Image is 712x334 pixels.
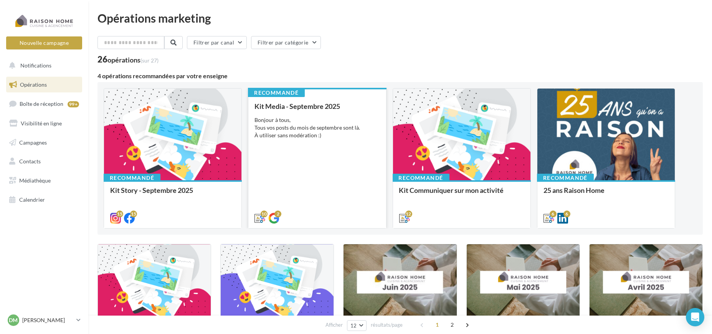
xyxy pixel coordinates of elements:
div: Recommandé [104,174,160,182]
div: 99+ [68,101,79,107]
button: Notifications [5,58,81,74]
span: résultats/page [371,321,403,329]
div: 4 opérations recommandées par votre enseigne [97,73,703,79]
div: Kit Communiquer sur mon activité [399,186,524,202]
div: Bonjour à tous, Tous vos posts du mois de septembre sont là. À utiliser sans modération :) [254,116,380,139]
div: Open Intercom Messenger [686,308,704,326]
span: Médiathèque [19,177,51,184]
a: Campagnes [5,135,84,151]
a: Calendrier [5,192,84,208]
div: Kit Media - Septembre 2025 [254,102,380,110]
span: 1 [431,319,443,331]
span: Afficher [325,321,343,329]
a: Boîte de réception99+ [5,95,84,112]
a: Médiathèque [5,173,84,189]
div: 2 [274,211,281,217]
span: (sur 27) [140,57,159,64]
div: 12 [405,211,412,217]
span: Boîte de réception [20,100,63,107]
span: Visibilité en ligne [21,120,62,127]
a: Opérations [5,77,84,93]
div: Recommandé [393,174,449,182]
div: 26 [97,55,159,64]
div: 10 [261,211,268,217]
span: DM [9,316,18,324]
div: 6 [550,211,557,217]
div: Recommandé [537,174,594,182]
a: Visibilité en ligne [5,115,84,132]
div: 15 [116,211,123,217]
div: opérations [107,56,159,63]
div: Recommandé [248,89,305,97]
span: Campagnes [19,139,47,145]
div: 15 [130,211,137,217]
span: 2 [446,319,458,331]
button: 12 [347,320,367,331]
div: Kit Story - Septembre 2025 [110,186,235,202]
span: 12 [350,322,357,329]
p: [PERSON_NAME] [22,316,73,324]
span: Calendrier [19,196,45,203]
button: Filtrer par catégorie [251,36,321,49]
a: DM [PERSON_NAME] [6,313,82,327]
a: Contacts [5,153,84,169]
div: 25 ans Raison Home [543,186,669,202]
span: Contacts [19,158,41,165]
div: Opérations marketing [97,12,703,24]
button: Nouvelle campagne [6,36,82,49]
span: Opérations [20,81,47,88]
div: 6 [563,211,570,217]
button: Filtrer par canal [187,36,247,49]
span: Notifications [20,62,51,69]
